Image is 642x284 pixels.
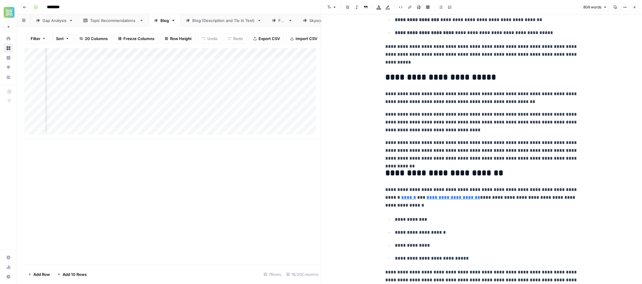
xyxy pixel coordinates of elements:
[27,34,50,43] button: Filter
[161,34,196,43] button: Row Height
[284,270,321,279] div: 18/20 Columns
[54,270,90,279] button: Add 10 Rows
[286,34,321,43] button: Import CSV
[4,272,13,282] button: Help + Support
[192,17,255,23] div: Blog (Description and Tie In Test)
[160,17,169,23] div: Blog
[224,34,247,43] button: Redo
[4,5,13,20] button: Workspace: Xponent21
[4,262,13,272] a: Usage
[63,271,87,277] span: Add 10 Rows
[278,17,286,23] div: FAQ
[170,36,192,42] span: Row Height
[33,271,50,277] span: Add Row
[249,34,284,43] button: Export CSV
[4,63,13,72] a: Opportunities
[78,14,149,27] a: Topic Recommendations
[198,34,222,43] button: Undo
[207,36,218,42] span: Undo
[4,72,13,82] a: Your Data
[123,36,154,42] span: Freeze Columns
[4,43,13,53] a: Browse
[4,7,14,18] img: Xponent21 Logo
[76,34,112,43] button: 20 Columns
[259,36,280,42] span: Export CSV
[52,34,73,43] button: Sort
[296,36,317,42] span: Import CSV
[4,53,13,63] a: Insights
[298,14,343,27] a: Skyscraper
[309,17,331,23] div: Skyscraper
[583,5,601,10] span: 808 words
[149,14,181,27] a: Blog
[24,270,54,279] button: Add Row
[31,14,78,27] a: Gap Analysis
[233,36,243,42] span: Redo
[4,34,13,43] a: Home
[114,34,158,43] button: Freeze Columns
[261,270,284,279] div: 7 Rows
[4,253,13,262] a: Settings
[42,17,67,23] div: Gap Analysis
[31,36,40,42] span: Filter
[181,14,267,27] a: Blog (Description and Tie In Test)
[267,14,298,27] a: FAQ
[85,36,108,42] span: 20 Columns
[56,36,64,42] span: Sort
[90,17,137,23] div: Topic Recommendations
[581,3,609,11] button: 808 words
